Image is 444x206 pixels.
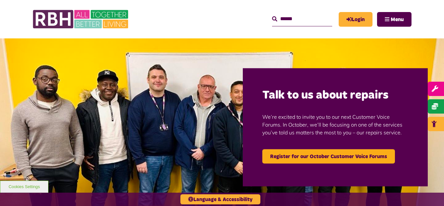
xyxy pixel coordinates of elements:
[377,12,411,27] button: Navigation
[339,12,372,27] a: MyRBH
[33,7,130,32] img: RBH
[180,194,260,204] button: Language & Accessibility
[262,88,408,103] h2: Talk to us about repairs
[391,17,404,22] span: Menu
[262,149,395,163] a: Register for our October Customer Voice Forums
[262,103,408,146] p: We’re excited to invite you to our next Customer Voice Forums. In October, we’ll be focusing on o...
